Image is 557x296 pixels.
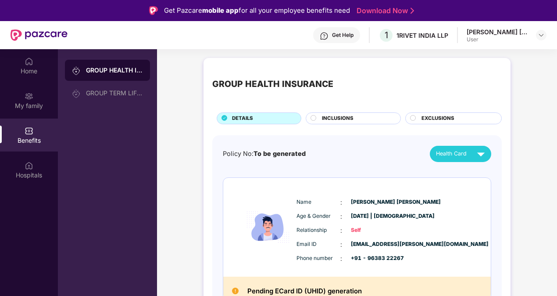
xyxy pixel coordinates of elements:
span: [DATE] | [DEMOGRAPHIC_DATA] [351,212,395,220]
a: Download Now [357,6,411,15]
strong: mobile app [202,6,239,14]
img: Stroke [411,6,414,15]
span: 1 [385,30,388,40]
span: Self [351,226,395,235]
img: svg+xml;base64,PHN2ZyB4bWxucz0iaHR0cDovL3d3dy53My5vcmcvMjAwMC9zdmciIHZpZXdCb3g9IjAgMCAyNCAyNCIgd2... [473,146,489,162]
span: Name [296,198,340,206]
span: : [340,198,342,207]
span: : [340,212,342,221]
div: GROUP HEALTH INSURANCE [86,66,143,75]
div: 1RIVET INDIA LLP [396,31,448,40]
span: Phone number [296,254,340,263]
span: [PERSON_NAME] [PERSON_NAME] [351,198,395,206]
img: Pending [232,288,239,294]
span: To be generated [254,150,306,157]
img: svg+xml;base64,PHN2ZyBpZD0iRHJvcGRvd24tMzJ4MzIiIHhtbG5zPSJodHRwOi8vd3d3LnczLm9yZy8yMDAwL3N2ZyIgd2... [538,32,545,39]
div: [PERSON_NAME] [PERSON_NAME] [467,28,528,36]
button: Health Card [430,146,491,162]
div: GROUP HEALTH INSURANCE [212,77,333,91]
div: GROUP TERM LIFE INSURANCE [86,90,143,97]
img: svg+xml;base64,PHN2ZyBpZD0iQmVuZWZpdHMiIHhtbG5zPSJodHRwOi8vd3d3LnczLm9yZy8yMDAwL3N2ZyIgd2lkdGg9Ij... [25,126,33,135]
span: DETAILS [232,115,253,123]
div: Policy No: [223,149,306,159]
span: INCLUSIONS [322,115,353,123]
img: svg+xml;base64,PHN2ZyB3aWR0aD0iMjAiIGhlaWdodD0iMjAiIHZpZXdCb3g9IjAgMCAyMCAyMCIgZmlsbD0ibm9uZSIgeG... [25,92,33,101]
span: : [340,226,342,235]
div: Get Pazcare for all your employee benefits need [164,5,350,16]
img: svg+xml;base64,PHN2ZyBpZD0iSGVscC0zMngzMiIgeG1sbnM9Imh0dHA6Ly93d3cudzMub3JnLzIwMDAvc3ZnIiB3aWR0aD... [320,32,328,40]
img: svg+xml;base64,PHN2ZyBpZD0iSG9tZSIgeG1sbnM9Imh0dHA6Ly93d3cudzMub3JnLzIwMDAvc3ZnIiB3aWR0aD0iMjAiIG... [25,57,33,66]
img: icon [242,191,294,264]
span: +91 - 96383 22267 [351,254,395,263]
img: svg+xml;base64,PHN2ZyB3aWR0aD0iMjAiIGhlaWdodD0iMjAiIHZpZXdCb3g9IjAgMCAyMCAyMCIgZmlsbD0ibm9uZSIgeG... [72,89,81,98]
span: Email ID [296,240,340,249]
span: [EMAIL_ADDRESS][PERSON_NAME][DOMAIN_NAME] [351,240,395,249]
span: : [340,254,342,264]
img: svg+xml;base64,PHN2ZyB3aWR0aD0iMjAiIGhlaWdodD0iMjAiIHZpZXdCb3g9IjAgMCAyMCAyMCIgZmlsbD0ibm9uZSIgeG... [72,66,81,75]
span: : [340,240,342,249]
span: Health Card [436,149,467,158]
img: svg+xml;base64,PHN2ZyBpZD0iSG9zcGl0YWxzIiB4bWxucz0iaHR0cDovL3d3dy53My5vcmcvMjAwMC9zdmciIHdpZHRoPS... [25,161,33,170]
div: Get Help [332,32,353,39]
div: User [467,36,528,43]
img: New Pazcare Logo [11,29,68,41]
span: EXCLUSIONS [421,115,454,123]
span: Age & Gender [296,212,340,220]
span: Relationship [296,226,340,235]
img: Logo [149,6,158,15]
